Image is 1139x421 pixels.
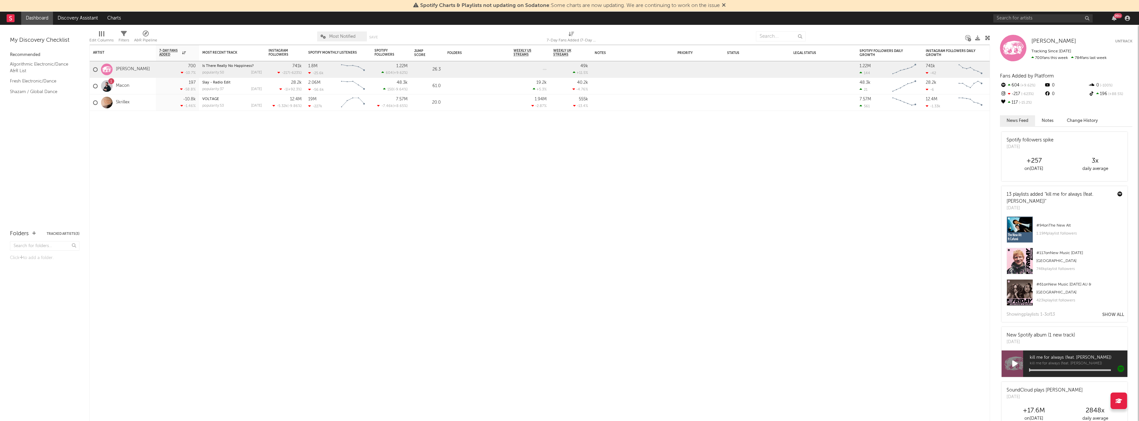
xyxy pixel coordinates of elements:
div: -10.7 % [181,71,196,75]
button: Show All [1102,313,1124,317]
span: [PERSON_NAME] [1031,38,1076,44]
span: kill me for always (feat. [PERSON_NAME]) [1030,354,1127,362]
div: Slay - Radio Edit [202,81,262,84]
div: popularity: 53 [202,104,224,108]
div: -56.6k [308,87,324,92]
div: ( ) [277,71,302,75]
div: Priority [677,51,704,55]
a: Fresh Electronic/Dance [10,78,73,85]
div: +11.5 % [573,71,588,75]
span: Tracking Since: [DATE] [1031,49,1071,53]
div: [DATE] [251,87,262,91]
span: 7-Day Fans Added [159,49,180,57]
svg: Chart title [338,78,368,94]
span: Fans Added by Platform [1000,74,1054,79]
div: 61.0 [414,82,441,90]
div: -10.8k [183,97,196,101]
div: 49k [580,64,588,68]
input: Search... [756,31,806,41]
div: 741k [926,64,935,68]
div: 746k playlist followers [1036,265,1122,273]
div: Click to add a folder. [10,254,79,262]
span: 700 fans this week [1031,56,1068,60]
div: -2.87 % [531,104,547,108]
span: -9.86 % [288,104,301,108]
a: #61onNew Music [DATE] AU & [GEOGRAPHIC_DATA]423kplaylist followers [1002,279,1127,311]
div: Status [727,51,770,55]
div: 197 [189,80,196,85]
a: Is There Really No Happiness? [202,64,254,68]
div: 48.3k [397,80,408,85]
span: +88.5 % [1107,92,1123,96]
div: 7-Day Fans Added (7-Day Fans Added) [547,36,596,44]
div: 0 [1044,81,1088,90]
div: 555k [579,97,588,101]
svg: Chart title [889,94,919,111]
a: "kill me for always (feat. [PERSON_NAME])" [1007,192,1093,204]
div: 12.4M [926,97,937,101]
div: New Spotify album (1 new track) [1007,332,1075,339]
div: 13 playlists added [1007,191,1113,205]
span: +8.65 % [394,104,407,108]
a: Discovery Assistant [53,12,103,25]
a: Shazam / Global Dance [10,88,73,95]
div: ( ) [383,87,408,91]
button: 99+ [1112,16,1116,21]
div: ( ) [272,104,302,108]
svg: Chart title [338,61,368,78]
div: -4.76 % [572,87,588,91]
div: 144 [860,71,870,75]
div: Edit Columns [89,28,114,47]
span: -100 % [1099,84,1113,87]
span: -5.32k [277,104,287,108]
div: Showing playlist s 1- 3 of 13 [1007,311,1055,319]
div: ( ) [381,71,408,75]
div: ( ) [377,104,408,108]
div: 741k [292,64,302,68]
div: 1.22M [860,64,871,68]
div: # 117 on New Music [DATE] [GEOGRAPHIC_DATA] [1036,249,1122,265]
div: Folders [447,51,497,55]
div: 196 [1088,90,1132,98]
a: Slay - Radio Edit [202,81,230,84]
span: 150 [387,88,393,91]
input: Search for folders... [10,241,79,251]
div: 1.19M playlist followers [1036,230,1122,237]
div: Jump Score [414,49,431,57]
div: 7.57M [860,97,871,101]
div: 1.22M [396,64,408,68]
div: 3 x [1065,157,1126,165]
div: Spotify followers spike [1007,137,1054,144]
div: A&R Pipeline [134,28,157,47]
div: 26.3 [414,66,441,74]
div: 423k playlist followers [1036,296,1122,304]
div: [DATE] [1007,144,1054,150]
svg: Chart title [956,78,985,94]
div: 48.3k [860,80,870,85]
div: [DATE] [251,104,262,108]
a: Charts [103,12,125,25]
div: -1.33k [926,104,940,108]
svg: Chart title [338,94,368,111]
div: Most Recent Track [202,51,252,55]
span: +92.3 % [288,88,301,91]
div: ( ) [279,87,302,91]
div: Folders [10,230,29,238]
div: -58.8 % [180,87,196,91]
div: 7.57M [396,97,408,101]
span: -9.64 % [394,88,407,91]
div: [DATE] [1007,339,1075,345]
span: kill me for always (feat. [PERSON_NAME]) [1030,362,1127,366]
div: Legal Status [793,51,836,55]
div: SoundCloud plays [PERSON_NAME] [1007,387,1083,394]
a: [PERSON_NAME] [1031,38,1076,45]
div: Edit Columns [89,36,114,44]
div: 7-Day Fans Added (7-Day Fans Added) [547,28,596,47]
button: Change History [1060,115,1105,126]
span: +9.62 % [1019,84,1035,87]
button: Tracked Artists(3) [47,232,79,236]
div: [DATE] [1007,205,1113,212]
span: -623 % [1020,92,1034,96]
div: -217 [1000,90,1044,98]
div: VOLTAGE [202,97,262,101]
